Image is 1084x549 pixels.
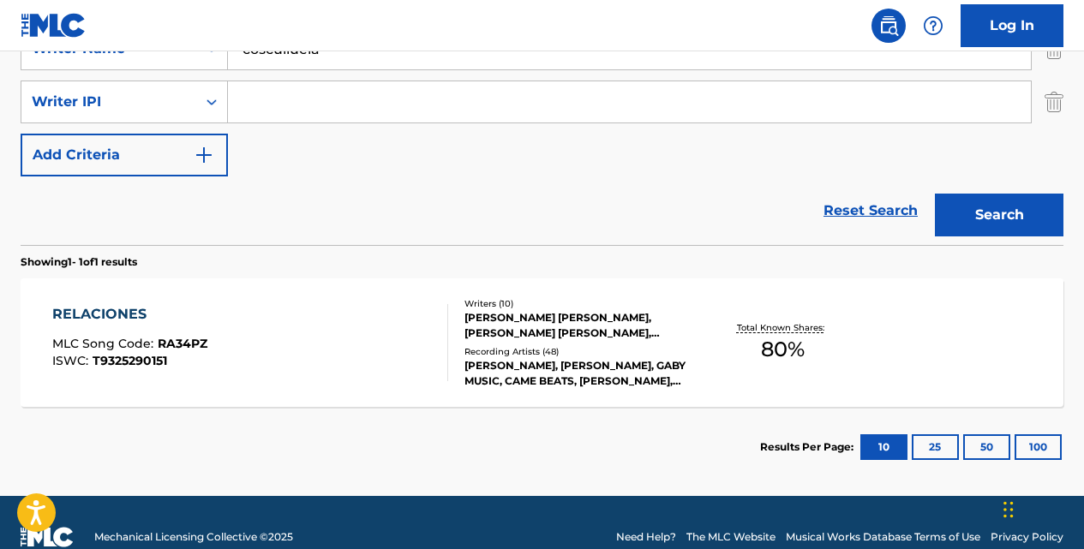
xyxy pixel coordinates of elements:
button: 10 [860,434,907,460]
span: MLC Song Code : [52,336,158,351]
div: [PERSON_NAME] [PERSON_NAME], [PERSON_NAME] [PERSON_NAME], [PERSON_NAME] [PERSON_NAME] E [PERSON_N... [464,310,696,341]
a: Need Help? [616,529,676,545]
a: Log In [961,4,1063,47]
a: RELACIONESMLC Song Code:RA34PZISWC:T9325290151Writers (10)[PERSON_NAME] [PERSON_NAME], [PERSON_NA... [21,278,1063,407]
div: Writers ( 10 ) [464,297,696,310]
a: Public Search [871,9,906,43]
img: search [878,15,899,36]
a: Musical Works Database Terms of Use [786,529,980,545]
div: Drag [1003,484,1014,535]
button: 25 [912,434,959,460]
p: Total Known Shares: [737,321,829,334]
div: Writer IPI [32,92,186,112]
img: MLC Logo [21,13,87,38]
img: help [923,15,943,36]
div: Help [916,9,950,43]
span: ISWC : [52,353,93,368]
div: RELACIONES [52,304,207,325]
iframe: Chat Widget [998,467,1084,549]
p: Showing 1 - 1 of 1 results [21,254,137,270]
a: Reset Search [815,192,926,230]
button: 100 [1015,434,1062,460]
div: Recording Artists ( 48 ) [464,345,696,358]
span: 80 % [761,334,805,365]
button: 50 [963,434,1010,460]
a: Privacy Policy [991,529,1063,545]
a: The MLC Website [686,529,776,545]
p: Results Per Page: [760,439,858,455]
button: Add Criteria [21,134,228,176]
img: logo [21,527,74,547]
img: 9d2ae6d4665cec9f34b9.svg [194,145,214,165]
span: Mechanical Licensing Collective © 2025 [94,529,293,545]
span: T9325290151 [93,353,167,368]
div: [PERSON_NAME], [PERSON_NAME], GABY MUSIC, CAME BEATS, [PERSON_NAME], [PERSON_NAME], [PERSON_NAME] [464,358,696,389]
button: Search [935,194,1063,236]
img: Delete Criterion [1045,81,1063,123]
span: RA34PZ [158,336,207,351]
